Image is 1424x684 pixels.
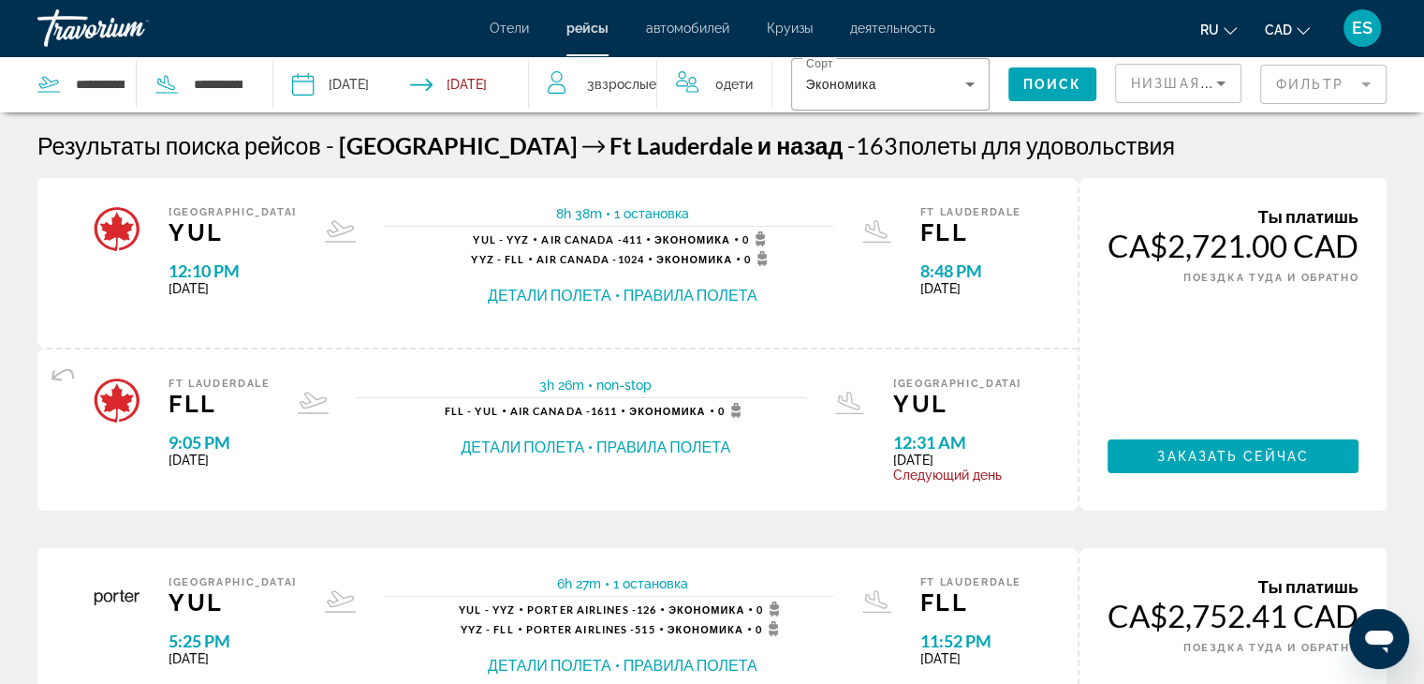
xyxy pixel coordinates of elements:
[898,131,1175,159] span: полеты для удовольствия
[613,576,688,591] span: 1 остановка
[1352,19,1373,37] span: ES
[1131,76,1248,91] span: Низшая цена
[920,588,1021,617] span: FLL
[668,603,744,616] span: Экономика
[724,77,753,92] span: Дети
[1023,77,1082,92] span: Поиск
[920,281,1021,296] span: [DATE]
[557,576,601,591] span: 6h 27m
[893,390,1021,418] span: YUL
[920,631,1021,651] span: 11:52 PM
[410,56,487,112] button: Return date: Jan 11, 2026
[1108,439,1358,473] a: Заказать сейчас
[169,378,270,390] span: Ft Lauderdale
[526,623,636,635] span: Porter Airlines -
[1157,449,1309,464] span: Заказать сейчас
[806,77,876,92] span: Экономика
[556,206,602,221] span: 8h 38m
[169,453,270,468] span: [DATE]
[510,405,618,417] span: 1611
[169,631,297,651] span: 5:25 PM
[1265,22,1292,37] span: CAD
[656,253,732,265] span: Экономика
[1349,609,1409,669] iframe: Button to launch messaging window
[169,588,297,617] span: YUL
[744,251,773,266] span: 0
[756,602,785,617] span: 0
[326,131,334,159] span: -
[1200,22,1219,37] span: ru
[1265,16,1310,43] button: Change currency
[742,231,771,246] span: 0
[624,285,757,305] button: Правила полета
[526,623,655,635] span: 515
[536,253,617,265] span: Air Canada -
[756,621,785,636] span: 0
[339,131,578,159] span: [GEOGRAPHIC_DATA]
[767,21,813,36] a: Круизы
[596,437,730,457] button: Правила полета
[596,378,652,393] span: non-stop
[473,233,529,245] span: YUL - YYZ
[893,378,1021,390] span: [GEOGRAPHIC_DATA]
[527,603,637,616] span: Porter Airlines -
[1108,576,1358,597] div: Ты платишь
[37,131,321,159] h1: Результаты поиска рейсов
[471,253,524,265] span: YYZ - FLL
[445,405,498,417] span: FLL - YUL
[595,77,656,92] span: Взрослые
[1108,227,1358,264] div: CA$2,721.00 CAD
[718,403,747,418] span: 0
[292,56,369,112] button: Depart date: Jan 2, 2026
[169,432,270,453] span: 9:05 PM
[654,233,730,245] span: Экономика
[488,655,611,676] button: Детали полета
[37,4,225,52] a: Travorium
[566,21,609,36] a: рейсы
[1338,8,1387,48] button: User Menu
[541,233,622,245] span: Air Canada -
[609,131,753,159] span: Ft Lauderdale
[169,651,297,666] span: [DATE]
[920,206,1021,218] span: Ft Lauderdale
[488,285,611,305] button: Детали полета
[624,655,757,676] button: Правила полета
[587,71,656,97] span: 3
[539,378,584,393] span: 3h 26m
[490,21,529,36] a: Отели
[614,206,689,221] span: 1 остановка
[646,21,729,36] span: автомобилей
[850,21,935,36] a: деятельность
[169,390,270,418] span: FLL
[847,131,898,159] span: 163
[461,623,514,635] span: YYZ - FLL
[920,651,1021,666] span: [DATE]
[1200,16,1237,43] button: Change language
[169,206,297,218] span: [GEOGRAPHIC_DATA]
[1183,642,1358,654] span: ПОЕЗДКА ТУДА И ОБРАТНО
[806,58,833,70] mat-label: Сорт
[1260,64,1387,105] button: Filter
[893,453,1021,468] span: [DATE]
[169,260,297,281] span: 12:10 PM
[529,56,771,112] button: Travelers: 3 adults, 0 children
[920,218,1021,246] span: FLL
[461,437,584,457] button: Детали полета
[527,603,656,616] span: 126
[893,468,1021,483] span: Следующий день
[629,405,705,417] span: Экономика
[541,233,642,245] span: 411
[1131,72,1226,95] mat-select: Sort by
[510,405,591,417] span: Air Canada -
[169,218,297,246] span: YUL
[536,253,644,265] span: 1024
[715,71,753,97] span: 0
[668,623,743,635] span: Экономика
[459,603,515,616] span: YUL - YYZ
[169,576,297,588] span: [GEOGRAPHIC_DATA]
[1008,67,1097,101] button: Поиск
[920,260,1021,281] span: 8:48 PM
